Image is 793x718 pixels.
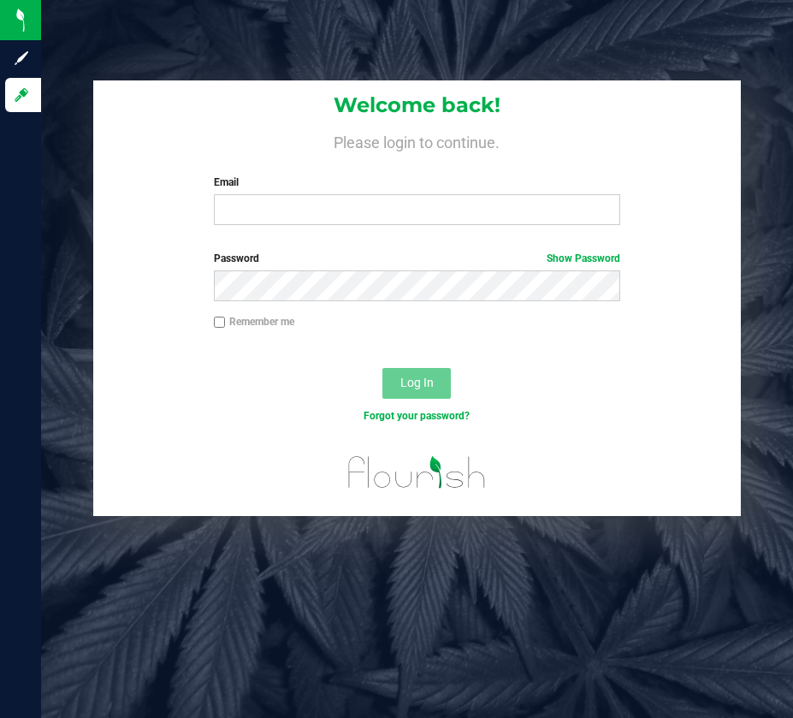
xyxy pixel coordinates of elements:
span: Password [214,252,259,264]
a: Forgot your password? [364,410,470,422]
inline-svg: Sign up [13,50,30,67]
input: Remember me [214,317,226,329]
img: flourish_logo.svg [336,442,498,503]
label: Email [214,175,620,190]
a: Show Password [547,252,620,264]
label: Remember me [214,314,294,329]
h4: Please login to continue. [93,130,742,151]
h1: Welcome back! [93,94,742,116]
button: Log In [382,368,451,399]
inline-svg: Log in [13,86,30,104]
span: Log In [400,376,434,389]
